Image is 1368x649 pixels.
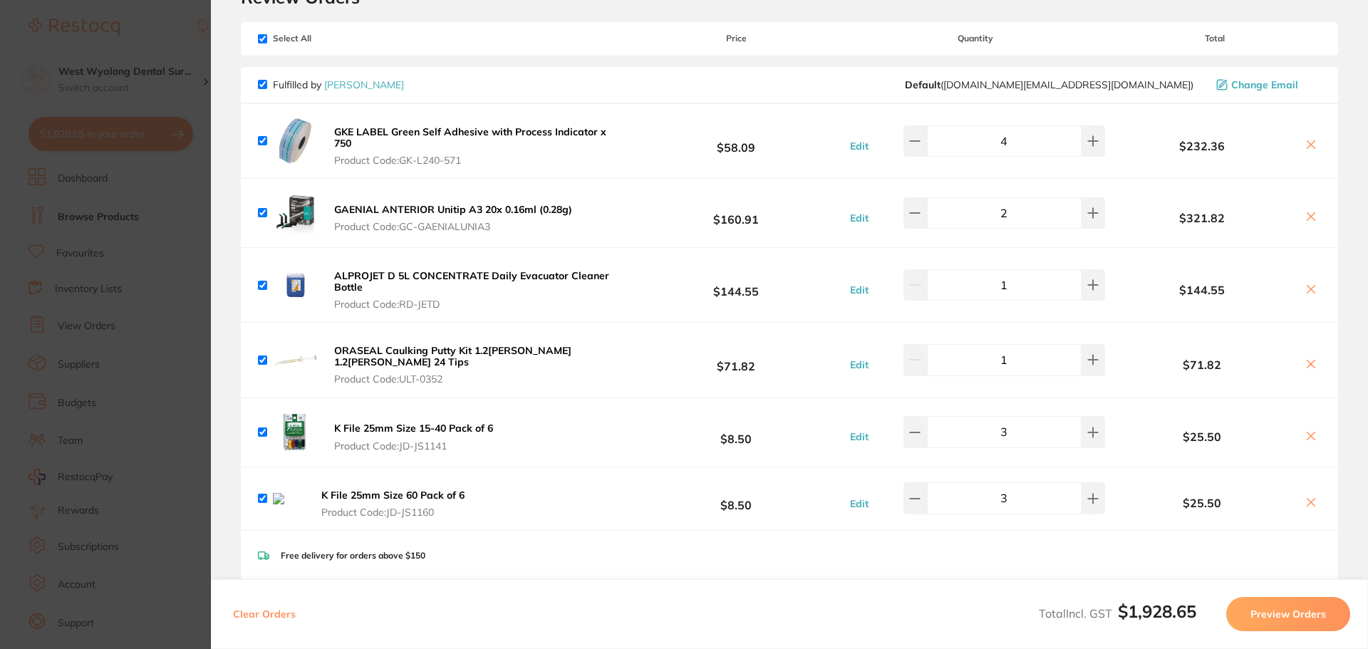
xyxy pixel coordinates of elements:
[630,200,842,227] b: $160.91
[630,347,842,373] b: $71.82
[630,419,842,445] b: $8.50
[334,440,493,452] span: Product Code: JD-JS1141
[1118,601,1196,622] b: $1,928.65
[334,203,572,216] b: GAENIAL ANTERIOR Unitip A3 20x 0.16ml (0.28g)
[1226,597,1350,631] button: Preview Orders
[846,430,873,443] button: Edit
[273,190,318,236] img: Z3NidWJtNw
[321,507,477,518] span: Product Code: JD-JS1160
[330,344,630,385] button: ORASEAL Caulking Putty Kit 1.2[PERSON_NAME] 1.2[PERSON_NAME] 24 Tips Product Code:ULT-0352
[330,125,630,167] button: GKE LABEL Green Self Adhesive with Process Indicator x 750 Product Code:GK-L240-571
[258,33,400,43] span: Select All
[846,212,873,224] button: Edit
[1109,140,1295,152] b: $232.36
[334,125,606,150] b: GKE LABEL Green Self Adhesive with Process Indicator x 750
[630,33,842,43] span: Price
[324,78,404,91] a: [PERSON_NAME]
[846,358,873,371] button: Edit
[334,344,571,368] b: ORASEAL Caulking Putty Kit 1.2[PERSON_NAME] 1.2[PERSON_NAME] 24 Tips
[905,78,940,91] b: Default
[905,79,1193,90] span: customer.care@henryschein.com.au
[1109,212,1295,224] b: $321.82
[630,485,842,512] b: $8.50
[846,140,873,152] button: Edit
[630,272,842,298] b: $144.55
[334,422,493,435] b: K File 25mm Size 15-40 Pack of 6
[273,118,318,164] img: Y2R0YXNnaA
[317,489,482,519] button: K File 25mm Size 60 Pack of 6 Product Code:JD-JS1160
[1109,430,1295,443] b: $25.50
[1109,358,1295,371] b: $71.82
[330,203,576,233] button: GAENIAL ANTERIOR Unitip A3 20x 0.16ml (0.28g) Product Code:GC-GAENIALUNIA3
[273,410,318,455] img: MnRqY2l5Yg
[1109,284,1295,296] b: $144.55
[273,79,404,90] p: Fulfilled by
[273,262,318,308] img: MWYwMGJ4Zw
[281,551,425,561] p: Free delivery for orders above $150
[334,155,626,166] span: Product Code: GK-L240-571
[1109,33,1321,43] span: Total
[630,128,842,154] b: $58.09
[334,221,572,232] span: Product Code: GC-GAENIALUNIA3
[273,493,306,504] img: YjJwbmtkMg
[1039,606,1196,621] span: Total Incl. GST
[334,298,626,310] span: Product Code: RD-JETD
[1212,78,1321,91] button: Change Email
[843,33,1109,43] span: Quantity
[334,373,626,385] span: Product Code: ULT-0352
[846,284,873,296] button: Edit
[330,269,630,311] button: ALPROJET D 5L CONCENTRATE Daily Evacuator Cleaner Bottle Product Code:RD-JETD
[273,337,318,383] img: ZmlyeDR3aA
[229,597,300,631] button: Clear Orders
[330,422,497,452] button: K File 25mm Size 15-40 Pack of 6 Product Code:JD-JS1141
[1231,79,1298,90] span: Change Email
[334,269,609,294] b: ALPROJET D 5L CONCENTRATE Daily Evacuator Cleaner Bottle
[1109,497,1295,509] b: $25.50
[321,489,465,502] b: K File 25mm Size 60 Pack of 6
[846,497,873,510] button: Edit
